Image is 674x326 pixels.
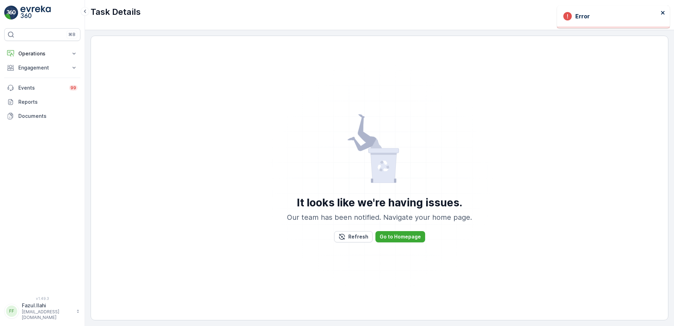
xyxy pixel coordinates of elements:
p: It looks like we're having issues. [297,196,462,209]
p: Documents [18,113,78,120]
a: Reports [4,95,80,109]
p: Go to Homepage [380,233,421,240]
img: logo [4,6,18,20]
p: [EMAIL_ADDRESS][DOMAIN_NAME] [22,309,73,320]
img: logo_light-DOdMpM7g.png [20,6,51,20]
button: Engagement [4,61,80,75]
button: Operations [4,47,80,61]
img: background [256,55,503,302]
a: Events99 [4,81,80,95]
p: Reports [18,98,78,105]
p: Refresh [348,233,368,240]
a: Documents [4,109,80,123]
img: error [347,114,412,185]
h3: Error [575,12,590,20]
button: close [661,10,666,17]
p: Engagement [18,64,66,71]
span: v 1.49.3 [4,296,80,301]
button: Go to Homepage [375,231,425,242]
p: Fazul.Ilahi [22,302,73,309]
div: FF [6,306,17,317]
p: Operations [18,50,66,57]
p: Events [18,84,65,91]
p: Task Details [91,6,141,18]
p: 99 [71,85,76,91]
button: FFFazul.Ilahi[EMAIL_ADDRESS][DOMAIN_NAME] [4,302,80,320]
p: ⌘B [68,32,75,37]
p: Our team has been notified. Navigate your home page. [287,212,472,223]
button: Refresh [334,231,373,242]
